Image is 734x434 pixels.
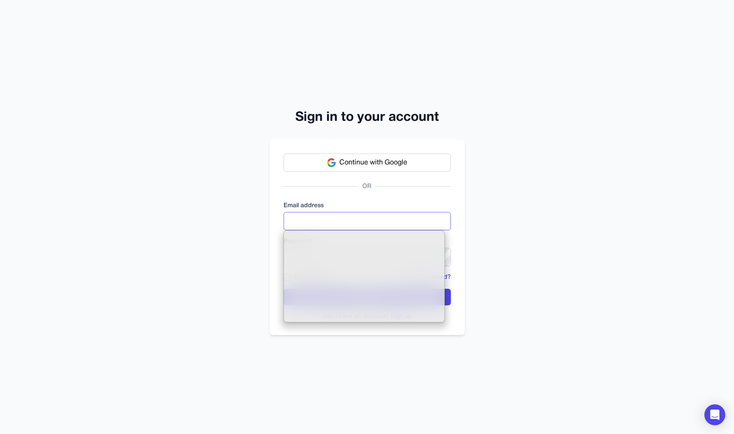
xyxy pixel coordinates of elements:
[327,158,336,167] img: Google
[284,154,451,172] button: Continue with Google
[339,157,407,168] span: Continue with Google
[359,182,375,191] span: OR
[270,110,465,126] h2: Sign in to your account
[704,404,725,425] div: Open Intercom Messenger
[284,202,451,210] label: Email address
